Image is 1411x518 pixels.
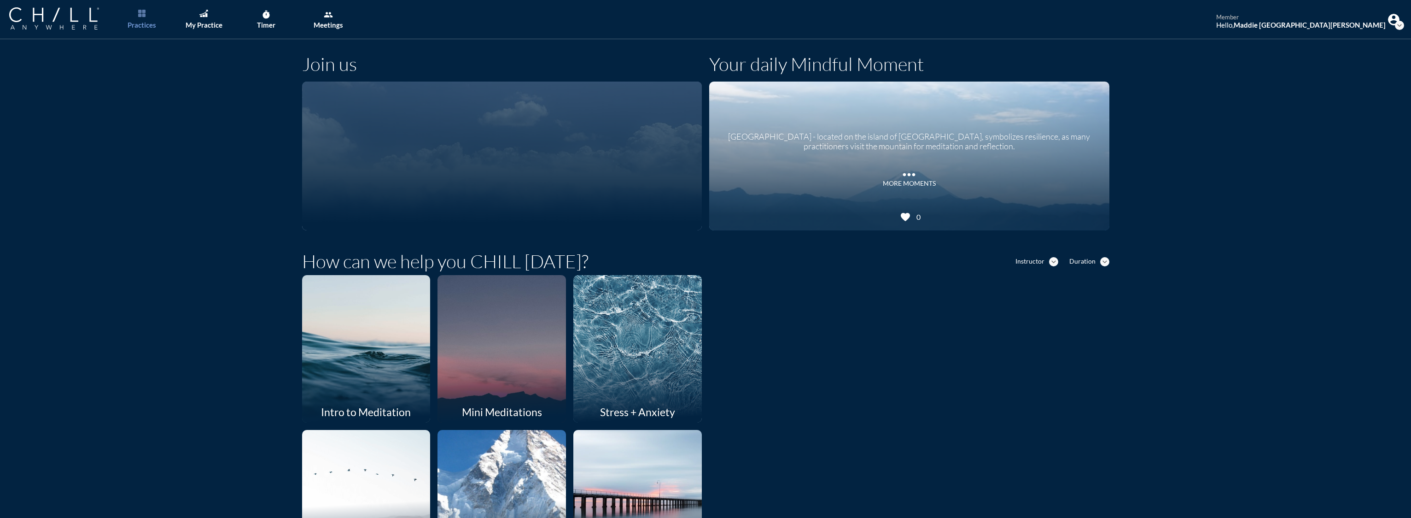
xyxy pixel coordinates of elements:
[1049,257,1058,266] i: expand_more
[262,10,271,19] i: timer
[302,401,431,423] div: Intro to Meditation
[1100,257,1109,266] i: expand_more
[721,125,1098,152] div: [GEOGRAPHIC_DATA] - located on the island of [GEOGRAPHIC_DATA], symbolizes resilience, as many pr...
[9,7,117,31] a: Company Logo
[9,7,99,29] img: Company Logo
[257,21,275,29] div: Timer
[1216,21,1386,29] div: Hello,
[437,401,566,423] div: Mini Meditations
[302,250,589,272] h1: How can we help you CHILL [DATE]?
[709,53,924,75] h1: Your daily Mindful Moment
[1395,21,1404,30] i: expand_more
[186,21,222,29] div: My Practice
[199,10,208,17] img: Graph
[314,21,343,29] div: Meetings
[1069,258,1096,265] div: Duration
[302,53,357,75] h1: Join us
[900,212,911,223] i: favorite
[1234,21,1386,29] strong: Maddie [GEOGRAPHIC_DATA][PERSON_NAME]
[573,401,702,423] div: Stress + Anxiety
[900,165,918,179] i: more_horiz
[128,21,156,29] div: Practices
[324,10,333,19] i: group
[138,10,146,17] img: List
[913,212,921,221] div: 0
[883,180,936,188] div: MORE MOMENTS
[1216,14,1386,21] div: member
[1388,14,1399,25] img: Profile icon
[1015,258,1044,265] div: Instructor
